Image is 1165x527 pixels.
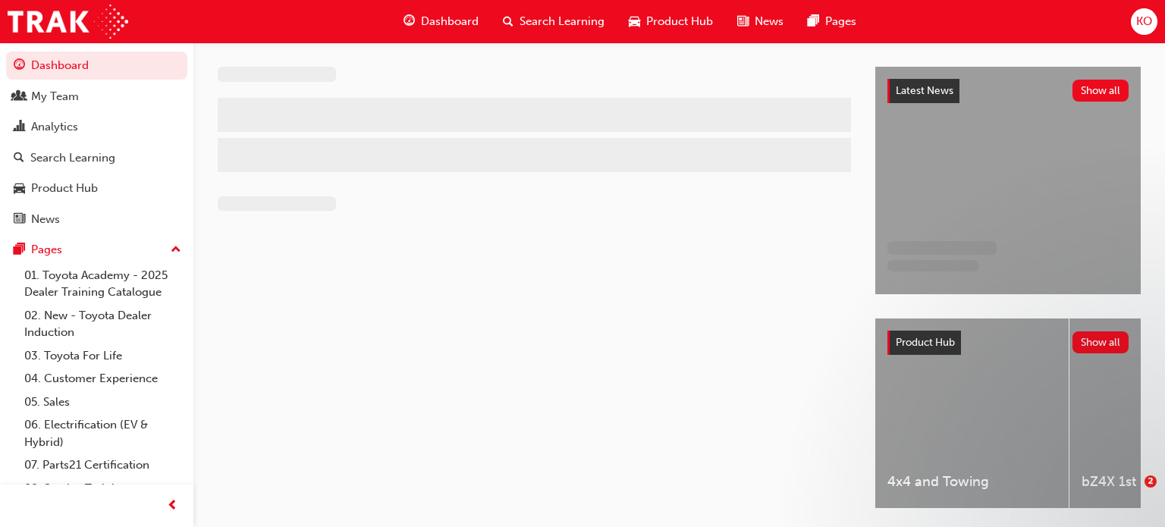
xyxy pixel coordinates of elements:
[31,180,98,197] div: Product Hub
[18,477,187,500] a: 08. Service Training
[18,391,187,414] a: 05. Sales
[6,174,187,202] a: Product Hub
[31,118,78,136] div: Analytics
[6,205,187,234] a: News
[14,213,25,227] span: news-icon
[31,241,62,259] div: Pages
[1072,331,1129,353] button: Show all
[18,344,187,368] a: 03. Toyota For Life
[6,144,187,172] a: Search Learning
[6,83,187,111] a: My Team
[30,149,115,167] div: Search Learning
[8,5,128,39] img: Trak
[14,152,24,165] span: search-icon
[896,84,953,97] span: Latest News
[887,79,1129,103] a: Latest NewsShow all
[646,13,713,30] span: Product Hub
[887,331,1129,355] a: Product HubShow all
[31,211,60,228] div: News
[14,182,25,196] span: car-icon
[6,236,187,264] button: Pages
[491,6,617,37] a: search-iconSearch Learning
[18,453,187,477] a: 07. Parts21 Certification
[1136,13,1152,30] span: KO
[18,367,187,391] a: 04. Customer Experience
[617,6,725,37] a: car-iconProduct Hub
[6,52,187,80] a: Dashboard
[14,90,25,104] span: people-icon
[14,121,25,134] span: chart-icon
[167,497,178,516] span: prev-icon
[14,243,25,257] span: pages-icon
[737,12,749,31] span: news-icon
[520,13,604,30] span: Search Learning
[1145,475,1157,488] span: 2
[6,113,187,141] a: Analytics
[14,59,25,73] span: guage-icon
[18,413,187,453] a: 06. Electrification (EV & Hybrid)
[825,13,856,30] span: Pages
[421,13,479,30] span: Dashboard
[1131,8,1157,35] button: KO
[18,304,187,344] a: 02. New - Toyota Dealer Induction
[391,6,491,37] a: guage-iconDashboard
[896,336,955,349] span: Product Hub
[755,13,783,30] span: News
[171,240,181,260] span: up-icon
[503,12,513,31] span: search-icon
[1072,80,1129,102] button: Show all
[808,12,819,31] span: pages-icon
[18,264,187,304] a: 01. Toyota Academy - 2025 Dealer Training Catalogue
[629,12,640,31] span: car-icon
[1113,475,1150,512] iframe: Intercom live chat
[31,88,79,105] div: My Team
[6,49,187,236] button: DashboardMy TeamAnalyticsSearch LearningProduct HubNews
[725,6,796,37] a: news-iconNews
[404,12,415,31] span: guage-icon
[796,6,868,37] a: pages-iconPages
